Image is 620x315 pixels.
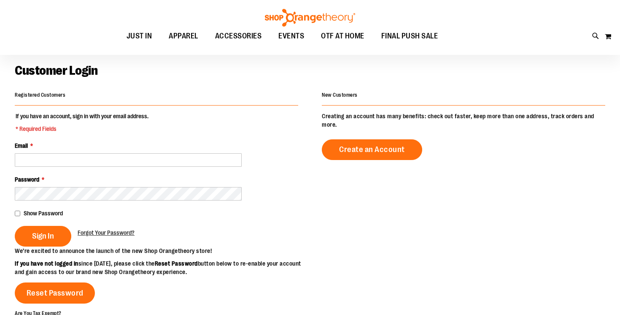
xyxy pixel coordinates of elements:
[15,176,39,183] span: Password
[270,27,313,46] a: EVENTS
[160,27,207,46] a: APPAREL
[322,112,605,129] p: Creating an account has many benefits: check out faster, keep more than one address, track orders...
[27,288,84,298] span: Reset Password
[322,139,422,160] a: Create an Account
[339,145,405,154] span: Create an Account
[215,27,262,46] span: ACCESSORIES
[16,125,148,133] span: * Required Fields
[15,142,28,149] span: Email
[15,226,71,247] button: Sign In
[15,63,97,78] span: Customer Login
[127,27,152,46] span: JUST IN
[313,27,373,46] a: OTF AT HOME
[322,92,358,98] strong: New Customers
[381,27,438,46] span: FINAL PUSH SALE
[78,228,135,237] a: Forgot Your Password?
[15,260,78,267] strong: If you have not logged in
[264,9,356,27] img: Shop Orangetheory
[207,27,270,46] a: ACCESSORIES
[15,282,95,304] a: Reset Password
[321,27,364,46] span: OTF AT HOME
[373,27,447,46] a: FINAL PUSH SALE
[15,112,149,133] legend: If you have an account, sign in with your email address.
[118,27,161,46] a: JUST IN
[15,247,310,255] p: We’re excited to announce the launch of the new Shop Orangetheory store!
[15,92,65,98] strong: Registered Customers
[155,260,198,267] strong: Reset Password
[78,229,135,236] span: Forgot Your Password?
[169,27,198,46] span: APPAREL
[15,259,310,276] p: since [DATE], please click the button below to re-enable your account and gain access to our bran...
[278,27,304,46] span: EVENTS
[24,210,63,217] span: Show Password
[32,231,54,241] span: Sign In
